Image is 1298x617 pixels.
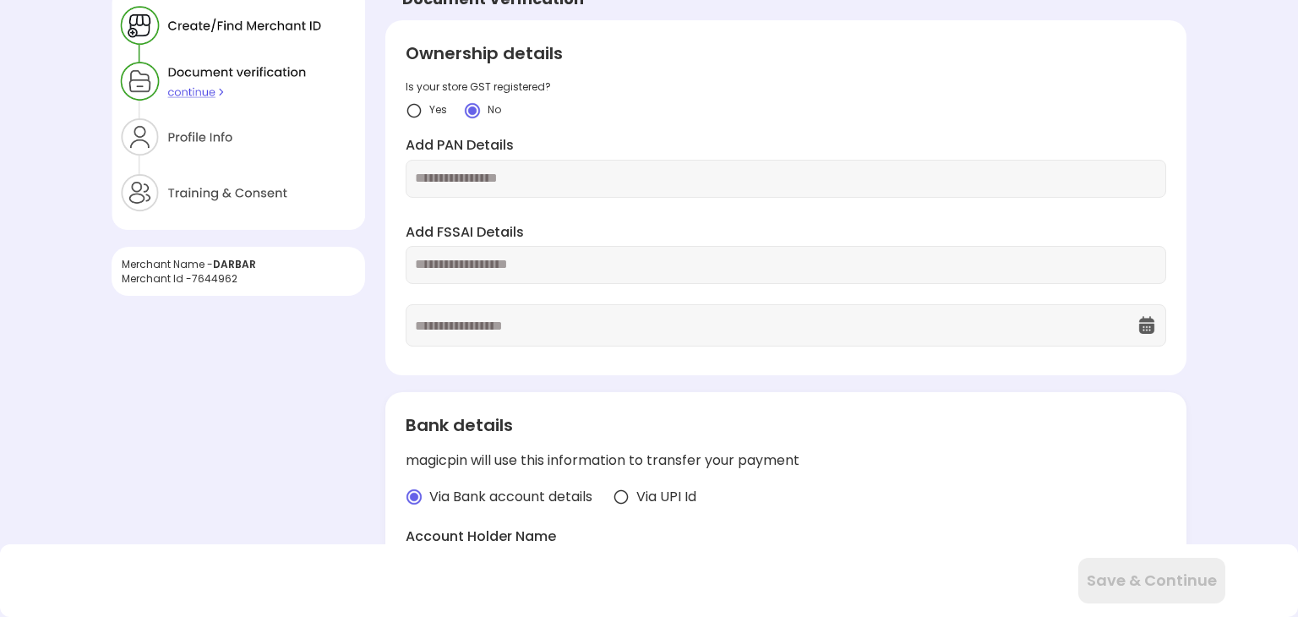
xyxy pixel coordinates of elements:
img: yidvdI1b1At5fYgYeHdauqyvT_pgttO64BpF2mcDGQwz_NKURL8lp7m2JUJk3Onwh4FIn8UgzATYbhG5vtZZpSXeknhWnnZDd... [406,102,423,119]
span: DARBAR [213,257,256,271]
div: Ownership details [406,41,1166,66]
div: Bank details [406,412,1166,438]
img: radio [406,489,423,505]
label: Add PAN Details [406,136,1166,156]
span: Yes [429,102,447,117]
label: Add FSSAI Details [406,223,1166,243]
div: Merchant Id - 7644962 [122,271,355,286]
span: Via Bank account details [429,488,592,507]
img: crlYN1wOekqfTXo2sKdO7mpVD4GIyZBlBCY682TI1bTNaOsxckEXOmACbAD6EYcPGHR5wXB9K-wSeRvGOQTikGGKT-kEDVP-b... [464,102,481,119]
img: OcXK764TI_dg1n3pJKAFuNcYfYqBKGvmbXteblFrPew4KBASBbPUoKPFDRZzLe5z5khKOkBCrBseVNl8W_Mqhk0wgJF92Dyy9... [1137,315,1157,336]
span: Via UPI Id [636,488,696,507]
label: Account Holder Name [406,527,1166,547]
button: Save & Continue [1078,558,1225,603]
img: radio [613,489,630,505]
span: No [488,102,501,117]
div: Merchant Name - [122,257,355,271]
div: Is your store GST registered? [406,79,1166,94]
div: magicpin will use this information to transfer your payment [406,451,1166,471]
